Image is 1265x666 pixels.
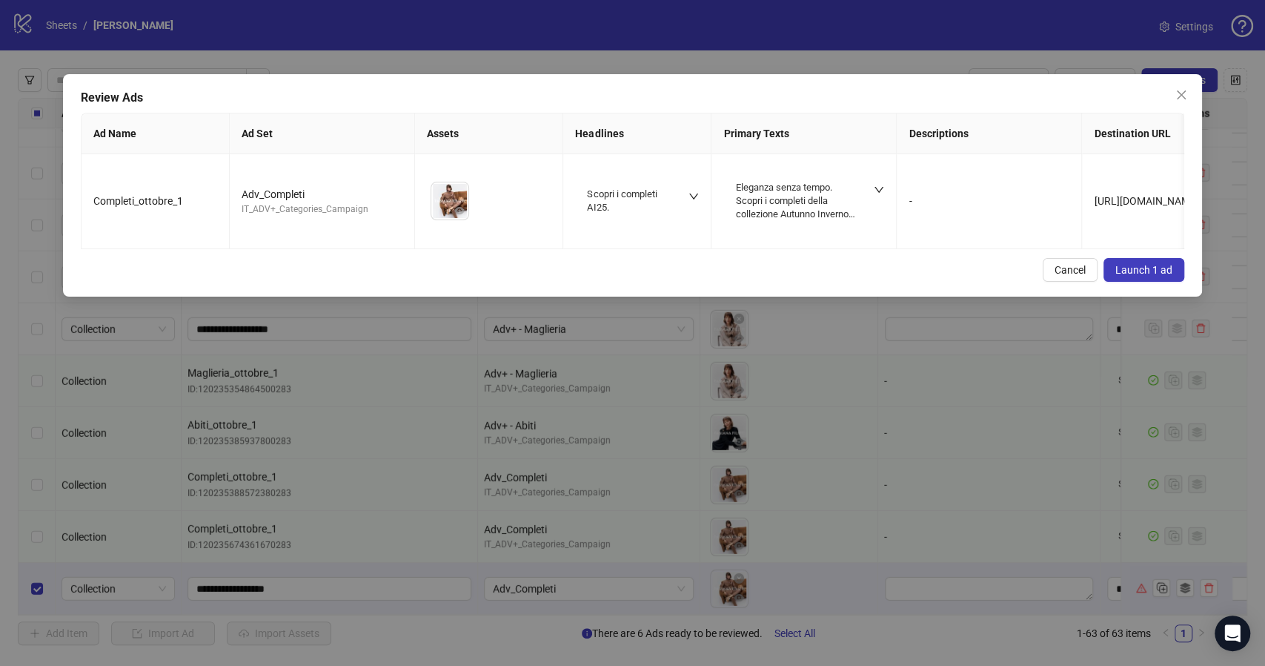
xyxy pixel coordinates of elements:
[431,182,468,220] img: Asset 1
[454,205,465,216] span: eye
[242,202,402,217] div: IT_ADV+_Categories_Campaign
[82,113,230,154] th: Ad Name
[1103,258,1184,282] button: Launch 1 ad
[230,113,415,154] th: Ad Set
[1043,258,1098,282] button: Cancel
[451,202,468,220] button: Preview
[1055,264,1086,276] span: Cancel
[874,185,884,195] span: down
[711,113,897,154] th: Primary Texts
[81,89,1183,107] div: Review Ads
[688,191,699,202] span: down
[1115,264,1172,276] span: Launch 1 ad
[897,113,1082,154] th: Descriptions
[587,188,669,214] div: Scopri i completi AI25.
[415,113,563,154] th: Assets
[909,195,912,207] span: -
[1082,113,1261,154] th: Destination URL
[563,113,711,154] th: Headlines
[1215,616,1250,651] div: Open Intercom Messenger
[93,195,183,207] span: Completi_ottobre_1
[735,181,854,222] div: Eleganza senza tempo. Scopri i completi della collezione Autunno Inverno 2025, disponibile online...
[1094,195,1198,207] span: [URL][DOMAIN_NAME]
[1175,89,1187,101] span: close
[1169,83,1193,107] button: Close
[242,186,402,202] div: Adv_Completi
